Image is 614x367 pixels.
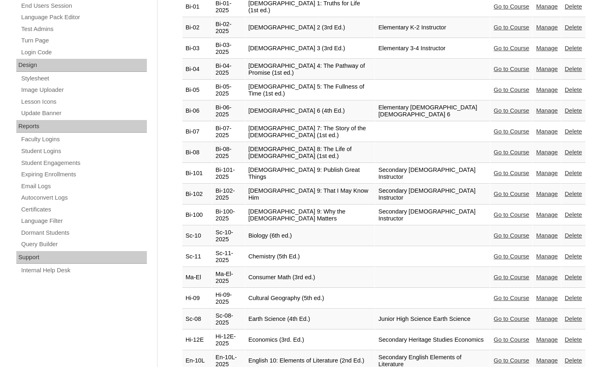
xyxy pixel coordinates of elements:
[536,45,558,51] a: Manage
[212,122,244,142] td: Bi-07-2025
[565,87,582,93] a: Delete
[245,330,375,350] td: Economics (3rd. Ed.)
[494,149,529,156] a: Go to Course
[375,101,490,121] td: Elementary [DEMOGRAPHIC_DATA] [DEMOGRAPHIC_DATA] 6
[212,288,244,309] td: Hi-09-2025
[20,85,147,95] a: Image Uploader
[565,24,582,31] a: Delete
[494,45,529,51] a: Go to Course
[565,149,582,156] a: Delete
[182,142,212,163] td: Bi-08
[245,59,375,80] td: [DEMOGRAPHIC_DATA] 4: The Pathway of Promise (1st ed.)
[20,1,147,11] a: End Users Session
[20,108,147,118] a: Update Banner
[536,87,558,93] a: Manage
[16,251,147,264] div: Support
[494,232,529,239] a: Go to Course
[20,158,147,168] a: Student Engagements
[536,128,558,135] a: Manage
[245,184,375,205] td: [DEMOGRAPHIC_DATA] 9: That I May Know Him
[212,205,244,225] td: Bi-100-2025
[565,357,582,364] a: Delete
[494,24,529,31] a: Go to Course
[20,24,147,34] a: Test Admins
[182,59,212,80] td: Bi-04
[212,142,244,163] td: Bi-08-2025
[565,128,582,135] a: Delete
[20,205,147,215] a: Certificates
[245,226,375,246] td: Biology (6th ed.)
[375,38,490,59] td: Elementary 3-4 Instructor
[245,288,375,309] td: Cultural Geography (5th ed.)
[20,193,147,203] a: Autoconvert Logs
[565,211,582,218] a: Delete
[536,107,558,114] a: Manage
[20,265,147,276] a: Internal Help Desk
[20,97,147,107] a: Lesson Icons
[20,47,147,58] a: Login Code
[494,191,529,197] a: Go to Course
[565,253,582,260] a: Delete
[536,191,558,197] a: Manage
[182,163,212,184] td: Bi-101
[212,330,244,350] td: Hi-12E-2025
[182,122,212,142] td: Bi-07
[494,107,529,114] a: Go to Course
[494,3,529,10] a: Go to Course
[536,149,558,156] a: Manage
[536,66,558,72] a: Manage
[182,38,212,59] td: Bi-03
[245,80,375,100] td: [DEMOGRAPHIC_DATA] 5: The Fullness of Time (1st ed.)
[536,3,558,10] a: Manage
[182,101,212,121] td: Bi-06
[212,226,244,246] td: Sc-10-2025
[245,122,375,142] td: [DEMOGRAPHIC_DATA] 7: The Story of the [DEMOGRAPHIC_DATA] (1st ed.)
[375,205,490,225] td: Secondary [DEMOGRAPHIC_DATA] Instructor
[494,316,529,322] a: Go to Course
[494,66,529,72] a: Go to Course
[536,232,558,239] a: Manage
[536,170,558,176] a: Manage
[20,146,147,156] a: Student Logins
[182,330,212,350] td: Hi-12E
[245,205,375,225] td: [DEMOGRAPHIC_DATA] 9: Why the [DEMOGRAPHIC_DATA] Matters
[565,66,582,72] a: Delete
[16,59,147,72] div: Design
[565,232,582,239] a: Delete
[20,12,147,22] a: Language Pack Editor
[212,80,244,100] td: Bi-05-2025
[20,181,147,191] a: Email Logs
[212,38,244,59] td: Bi-03-2025
[375,184,490,205] td: Secondary [DEMOGRAPHIC_DATA] Instructor
[212,59,244,80] td: Bi-04-2025
[565,45,582,51] a: Delete
[375,163,490,184] td: Secondary [DEMOGRAPHIC_DATA] Instructor
[20,36,147,46] a: Turn Page
[182,205,212,225] td: Bi-100
[245,163,375,184] td: [DEMOGRAPHIC_DATA] 9: Publish Great Things
[536,211,558,218] a: Manage
[565,107,582,114] a: Delete
[375,309,490,329] td: Junior High Science Earth Science
[245,309,375,329] td: Earth Science (4th Ed.)
[245,18,375,38] td: [DEMOGRAPHIC_DATA] 2 (3rd Ed.)
[20,239,147,249] a: Query Builder
[536,336,558,343] a: Manage
[565,274,582,280] a: Delete
[182,309,212,329] td: Sc-08
[565,191,582,197] a: Delete
[494,274,529,280] a: Go to Course
[245,101,375,121] td: [DEMOGRAPHIC_DATA] 6 (4th Ed.)
[536,24,558,31] a: Manage
[16,120,147,133] div: Reports
[565,3,582,10] a: Delete
[494,170,529,176] a: Go to Course
[20,169,147,180] a: Expiring Enrollments
[494,336,529,343] a: Go to Course
[212,101,244,121] td: Bi-06-2025
[20,216,147,226] a: Language Filter
[20,134,147,145] a: Faculty Logins
[212,309,244,329] td: Sc-08-2025
[245,267,375,288] td: Consumer Math (3rd ed.)
[494,295,529,301] a: Go to Course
